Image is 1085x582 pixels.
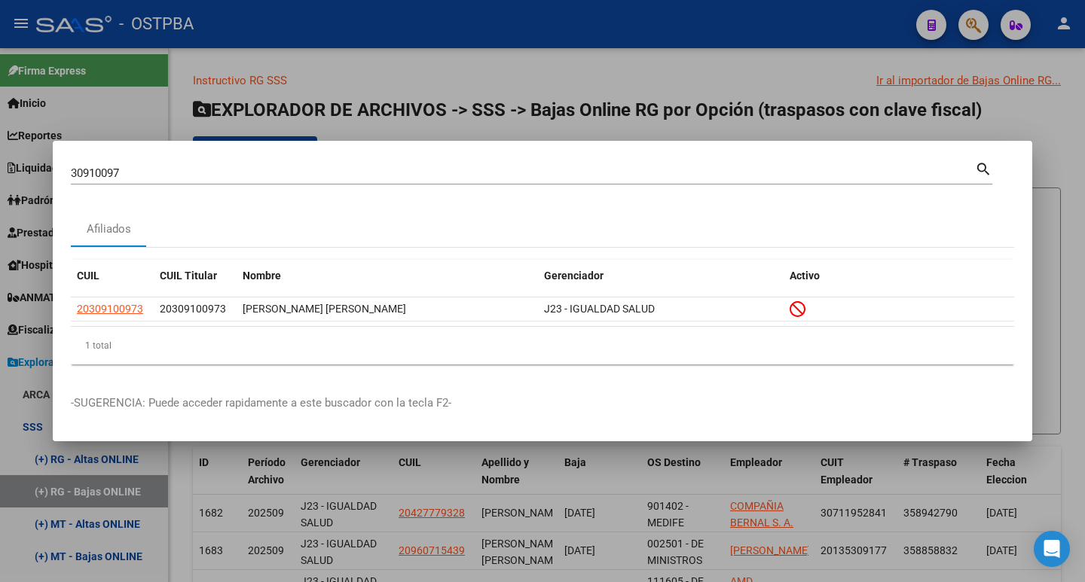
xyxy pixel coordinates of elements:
[975,159,992,177] mat-icon: search
[243,270,281,282] span: Nombre
[544,303,655,315] span: J23 - IGUALDAD SALUD
[71,260,154,292] datatable-header-cell: CUIL
[77,270,99,282] span: CUIL
[790,270,820,282] span: Activo
[243,300,532,318] div: [PERSON_NAME] [PERSON_NAME]
[71,395,1014,412] p: -SUGERENCIA: Puede acceder rapidamente a este buscador con la tecla F2-
[784,260,1014,292] datatable-header-cell: Activo
[1034,531,1070,567] div: Open Intercom Messenger
[77,303,143,315] span: 20309100973
[237,260,538,292] datatable-header-cell: Nombre
[154,260,237,292] datatable-header-cell: CUIL Titular
[538,260,784,292] datatable-header-cell: Gerenciador
[160,303,226,315] span: 20309100973
[544,270,604,282] span: Gerenciador
[71,327,1014,364] div: 1 total
[160,270,217,282] span: CUIL Titular
[87,221,131,238] div: Afiliados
